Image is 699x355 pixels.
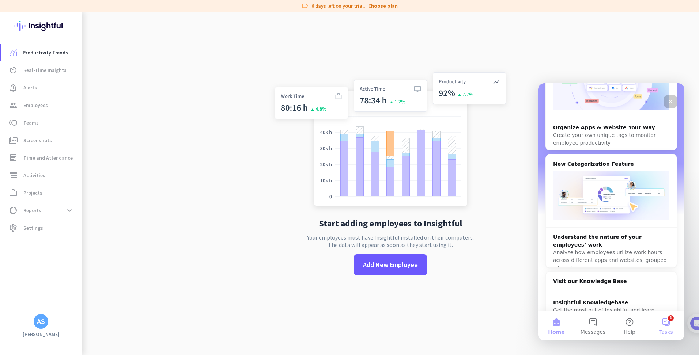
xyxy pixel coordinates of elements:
[23,83,37,92] span: Alerts
[9,188,18,197] i: work_outline
[1,219,82,237] a: settingsSettings
[307,234,474,248] p: Your employees must have Insightful installed on their computers. The data will appear as soon as...
[1,149,82,167] a: event_noteTime and Attendance
[9,171,18,180] i: storage
[23,224,43,232] span: Settings
[14,12,68,40] img: Insightful logo
[1,44,82,61] a: menu-itemProductivity Trends
[368,2,398,9] a: Choose plan
[354,254,427,275] button: Add New Employee
[23,171,45,180] span: Activities
[1,167,82,184] a: storageActivities
[1,184,82,202] a: work_outlineProjects
[23,118,39,127] span: Teams
[37,318,45,325] div: AS
[23,48,68,57] span: Productivity Trends
[1,79,82,96] a: notification_importantAlerts
[9,153,18,162] i: event_note
[23,66,67,75] span: Real-Time Insights
[9,206,18,215] i: data_usage
[9,83,18,92] i: notification_important
[1,96,82,114] a: groupEmployees
[10,49,17,56] img: menu-item
[1,131,82,149] a: perm_mediaScreenshots
[23,136,52,145] span: Screenshots
[1,61,82,79] a: av_timerReal-Time Insights
[363,260,418,270] span: Add New Employee
[63,204,76,217] button: expand_more
[1,114,82,131] a: tollTeams
[23,153,73,162] span: Time and Attendance
[23,206,41,215] span: Reports
[538,83,684,340] iframe: Intercom live chat
[23,188,42,197] span: Projects
[269,68,511,213] img: no-search-results
[9,224,18,232] i: settings
[319,219,462,228] h2: Start adding employees to Insightful
[301,2,309,9] i: label
[9,118,18,127] i: toll
[9,136,18,145] i: perm_media
[23,101,48,110] span: Employees
[1,202,82,219] a: data_usageReportsexpand_more
[9,66,18,75] i: av_timer
[9,101,18,110] i: group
